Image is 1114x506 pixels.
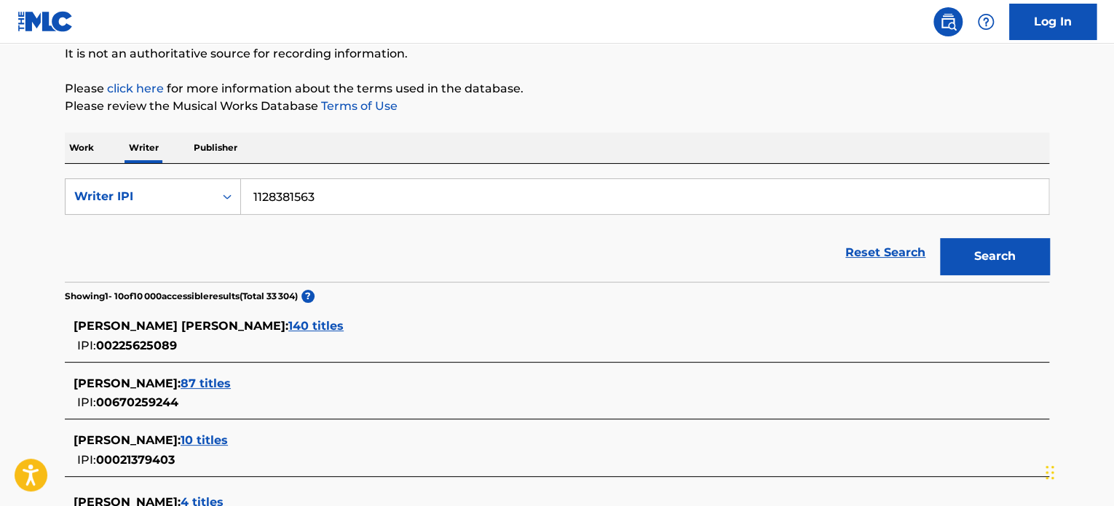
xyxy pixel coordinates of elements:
span: IPI: [77,395,96,409]
div: Glisser [1046,451,1054,494]
span: 00670259244 [96,395,178,409]
span: ? [301,290,315,303]
p: Writer [125,133,163,163]
a: Terms of Use [318,99,398,113]
img: MLC Logo [17,11,74,32]
button: Search [940,238,1049,274]
p: Work [65,133,98,163]
div: Help [971,7,1000,36]
p: Please review the Musical Works Database [65,98,1049,115]
div: Widget de chat [1041,436,1114,506]
span: IPI: [77,339,96,352]
a: Public Search [933,7,963,36]
span: [PERSON_NAME] : [74,376,181,390]
p: It is not an authoritative source for recording information. [65,45,1049,63]
p: Publisher [189,133,242,163]
a: Reset Search [838,237,933,269]
span: 140 titles [288,319,344,333]
img: help [977,13,995,31]
span: 10 titles [181,433,228,447]
span: 00225625089 [96,339,177,352]
a: click here [107,82,164,95]
p: Please for more information about the terms used in the database. [65,80,1049,98]
span: [PERSON_NAME] : [74,433,181,447]
span: IPI: [77,453,96,467]
form: Search Form [65,178,1049,282]
span: 87 titles [181,376,231,390]
img: search [939,13,957,31]
p: Showing 1 - 10 of 10 000 accessible results (Total 33 304 ) [65,290,298,303]
iframe: Chat Widget [1041,436,1114,506]
span: 00021379403 [96,453,175,467]
div: Writer IPI [74,188,205,205]
a: Log In [1009,4,1097,40]
span: [PERSON_NAME] [PERSON_NAME] : [74,319,288,333]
